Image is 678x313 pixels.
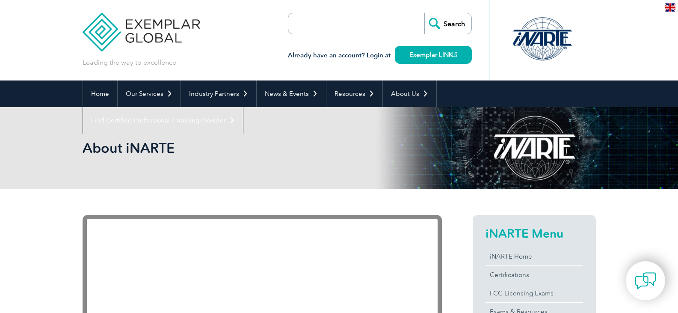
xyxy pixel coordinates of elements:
a: Industry Partners [181,80,256,107]
a: News & Events [257,80,326,107]
a: Exemplar LINK [395,46,472,64]
h2: iNARTE Menu [486,227,583,240]
input: Search [424,13,471,34]
img: contact-chat.png [635,270,656,292]
a: Resources [326,80,382,107]
a: FCC Licensing Exams [486,284,583,302]
h2: About iNARTE [83,141,442,155]
a: Home [83,80,117,107]
p: Leading the way to excellence [83,58,176,67]
a: Find Certified Professional / Training Provider [83,107,243,134]
a: iNARTE Home [486,247,583,265]
a: About Us [383,80,436,107]
h3: Already have an account? Login at [288,50,472,61]
a: Certifications [486,266,583,284]
a: Our Services [118,80,181,107]
img: en [665,3,675,12]
img: open_square.png [453,52,457,57]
